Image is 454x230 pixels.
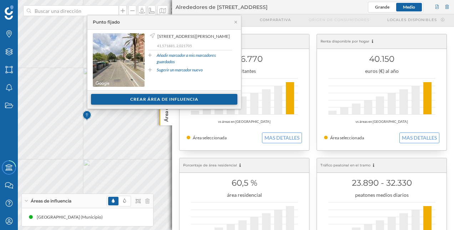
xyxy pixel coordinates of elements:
[193,135,227,140] span: Área seleccionada
[31,198,71,204] span: Áreas de influencia
[403,4,415,10] span: Medio
[317,158,447,173] div: Tráfico peatonal en el tramo
[187,67,302,75] div: habitantes
[176,4,268,11] span: Alrededores de [STREET_ADDRESS]
[187,52,302,66] h1: 1.636.770
[324,52,439,66] h1: 40.150
[93,19,120,25] div: Punto fijado
[157,52,232,65] a: Añadir marcador a mis marcadores guardados
[93,33,145,87] img: streetview
[163,79,170,122] p: Área de influencia
[82,109,91,123] img: Marker
[324,118,439,125] div: vs áreas en [GEOGRAPHIC_DATA]
[180,34,309,49] div: Población censada
[180,158,309,173] div: Porcentaje de área residencial
[157,33,230,40] span: [STREET_ADDRESS][PERSON_NAME]
[375,4,389,10] span: Grande
[187,191,302,199] div: área residencial
[399,132,439,143] button: MAS DETALLES
[330,135,364,140] span: Área seleccionada
[262,132,302,143] button: MAS DETALLES
[5,5,14,20] img: Geoblink Logo
[387,17,437,22] span: Locales disponibles
[324,67,439,75] div: euros (€) al año
[324,176,439,190] h1: 23.890 - 32.330
[309,17,369,22] span: Origen de consumidores
[324,191,439,199] div: peatones medios diarios
[157,43,232,48] p: 41,571881, 2,021705
[37,214,106,221] div: [GEOGRAPHIC_DATA] (Municipio)
[317,34,447,49] div: Renta disponible por hogar
[157,67,203,73] a: Sugerir un marcador nuevo
[187,118,302,125] div: vs áreas en [GEOGRAPHIC_DATA]
[260,17,291,22] span: Comparativa
[187,176,302,190] h1: 60,5 %
[14,5,40,11] span: Soporte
